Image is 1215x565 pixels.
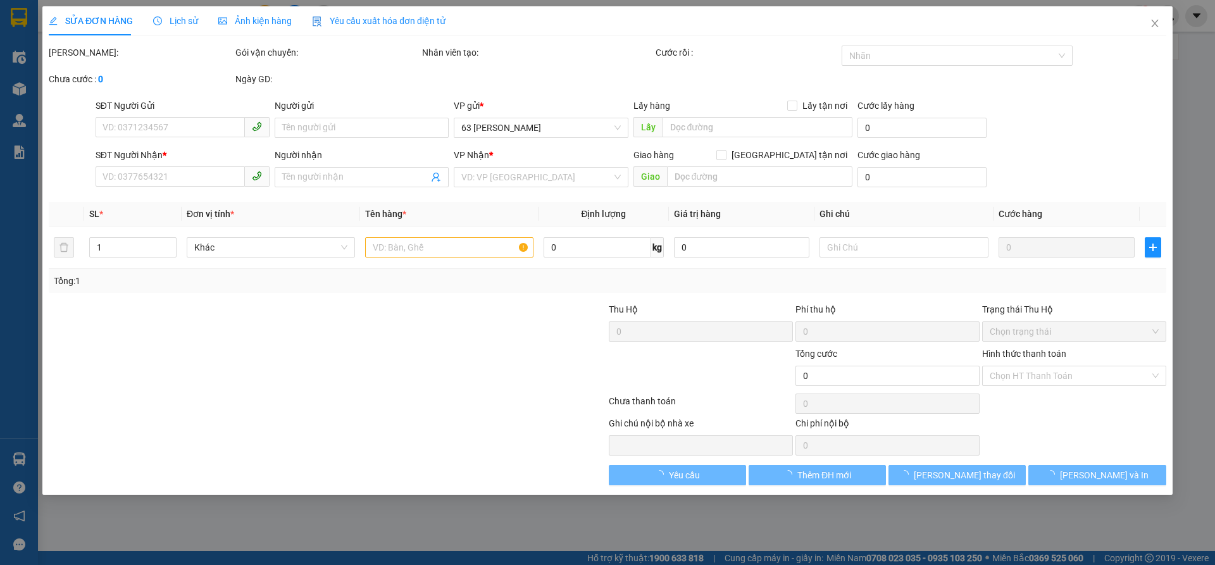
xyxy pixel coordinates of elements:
[98,74,103,84] b: 0
[857,150,920,160] label: Cước giao hàng
[1046,470,1060,479] span: loading
[857,167,987,187] input: Cước giao hàng
[218,16,292,26] span: Ảnh kiện hàng
[655,470,669,479] span: loading
[218,16,227,25] span: picture
[607,394,794,416] div: Chưa thanh toán
[667,166,852,187] input: Dọc đường
[633,117,663,137] span: Lấy
[797,99,852,113] span: Lấy tận nơi
[1060,468,1149,482] span: [PERSON_NAME] và In
[312,16,322,27] img: icon
[1145,237,1161,258] button: plus
[1137,6,1173,42] button: Close
[89,209,99,219] span: SL
[432,172,442,182] span: user-add
[663,117,852,137] input: Dọc đường
[235,72,420,86] div: Ngày GD:
[795,349,837,359] span: Tổng cước
[651,237,664,258] span: kg
[49,72,233,86] div: Chưa cước :
[1145,242,1161,252] span: plus
[609,416,793,435] div: Ghi chú nội bộ nhà xe
[252,121,262,132] span: phone
[1150,18,1160,28] span: close
[820,237,988,258] input: Ghi Chú
[275,148,449,162] div: Người nhận
[795,302,980,321] div: Phí thu hộ
[749,465,886,485] button: Thêm ĐH mới
[49,46,233,59] div: [PERSON_NAME]:
[235,46,420,59] div: Gói vận chuyển:
[1029,465,1166,485] button: [PERSON_NAME] và In
[633,150,674,160] span: Giao hàng
[166,249,173,256] span: down
[312,16,445,26] span: Yêu cầu xuất hóa đơn điện tử
[982,302,1166,316] div: Trạng thái Thu Hộ
[422,46,653,59] div: Nhân viên tạo:
[656,46,840,59] div: Cước rồi :
[166,240,173,247] span: up
[888,465,1026,485] button: [PERSON_NAME] thay đổi
[49,16,58,25] span: edit
[454,99,628,113] div: VP gửi
[982,349,1066,359] label: Hình thức thanh toán
[633,101,670,111] span: Lấy hàng
[633,166,667,187] span: Giao
[914,468,1015,482] span: [PERSON_NAME] thay đổi
[54,274,469,288] div: Tổng: 1
[194,238,347,257] span: Khác
[674,209,721,219] span: Giá trị hàng
[454,150,490,160] span: VP Nhận
[96,99,270,113] div: SĐT Người Gửi
[609,465,746,485] button: Yêu cầu
[275,99,449,113] div: Người gửi
[252,171,262,181] span: phone
[54,237,74,258] button: delete
[162,247,176,257] span: Decrease Value
[783,470,797,479] span: loading
[669,468,700,482] span: Yêu cầu
[999,237,1135,258] input: 0
[162,238,176,247] span: Increase Value
[96,148,270,162] div: SĐT Người Nhận
[857,118,987,138] input: Cước lấy hàng
[857,101,914,111] label: Cước lấy hàng
[795,416,980,435] div: Chi phí nội bộ
[999,209,1042,219] span: Cước hàng
[49,16,133,26] span: SỬA ĐƠN HÀNG
[609,304,638,314] span: Thu Hộ
[187,209,234,219] span: Đơn vị tính
[153,16,162,25] span: clock-circle
[153,16,198,26] span: Lịch sử
[365,209,406,219] span: Tên hàng
[990,322,1159,341] span: Chọn trạng thái
[462,118,621,137] span: 63 Trần Quang Tặng
[726,148,852,162] span: [GEOGRAPHIC_DATA] tận nơi
[900,470,914,479] span: loading
[582,209,626,219] span: Định lượng
[797,468,851,482] span: Thêm ĐH mới
[815,202,994,227] th: Ghi chú
[365,237,533,258] input: VD: Bàn, Ghế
